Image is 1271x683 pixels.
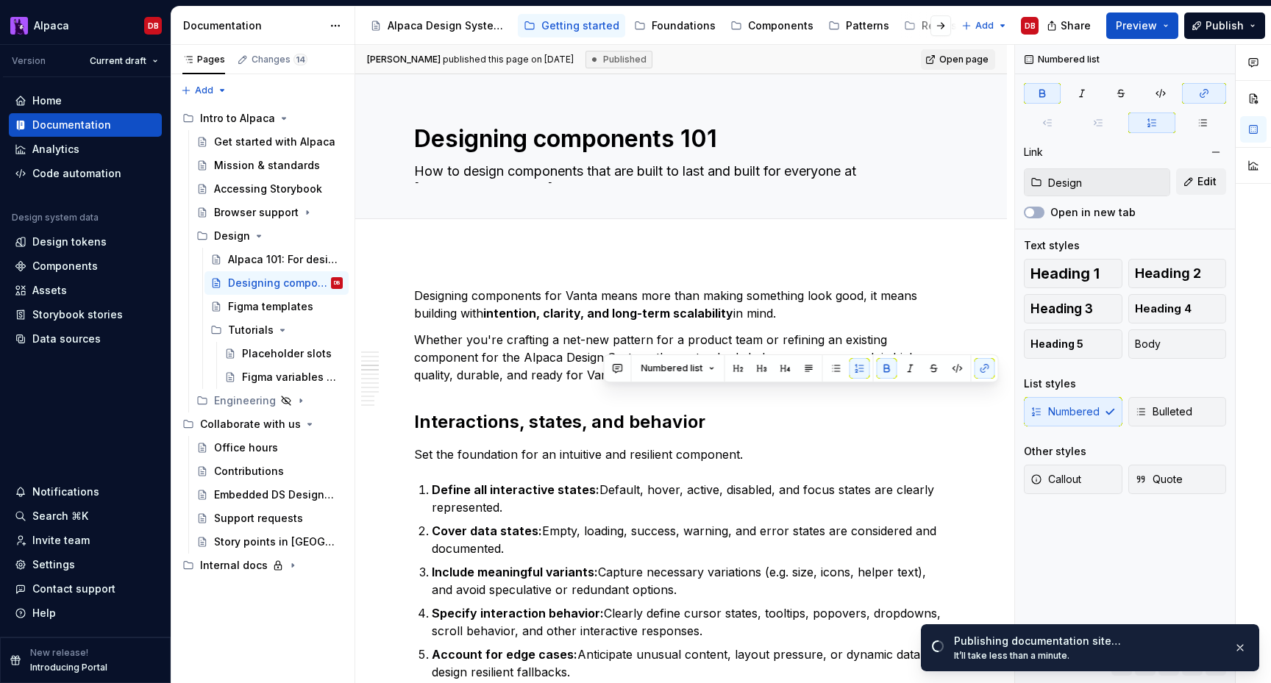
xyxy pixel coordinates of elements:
[483,306,733,321] strong: intention, clarity, and long-term scalability
[32,283,67,298] div: Assets
[1206,18,1244,33] span: Publish
[218,342,349,365] a: Placeholder slots
[432,565,598,579] strong: Include meaningful variants:
[1128,465,1227,494] button: Quote
[432,482,599,497] strong: Define all interactive states:
[32,235,107,249] div: Design tokens
[1024,259,1122,288] button: Heading 1
[921,49,995,70] a: Open page
[9,230,162,254] a: Design tokens
[148,20,159,32] div: DB
[191,177,349,201] a: Accessing Storybook
[191,389,349,412] div: Engineering
[214,487,335,502] div: Embedded DS Designers
[32,484,99,499] div: Notifications
[242,370,340,385] div: Figma variables & modes
[32,533,90,548] div: Invite team
[191,483,349,507] a: Embedded DS Designers
[214,511,303,526] div: Support requests
[9,504,162,528] button: Search ⌘K
[1030,337,1083,351] span: Heading 5
[1024,329,1122,359] button: Heading 5
[388,18,509,33] div: Alpaca Design System 🦙
[228,252,340,267] div: Alpaca 101: For designers
[1024,294,1122,323] button: Heading 3
[32,582,115,596] div: Contact support
[191,130,349,154] a: Get started with Alpaca
[183,18,322,33] div: Documentation
[1176,168,1226,195] button: Edit
[652,18,716,33] div: Foundations
[204,271,349,295] a: Designing components 101DB
[954,634,1222,648] div: Publishing documentation site…
[30,662,107,673] p: Introducing Portal
[367,54,574,65] span: published this page on [DATE]
[724,14,819,37] a: Components
[9,529,162,552] a: Invite team
[191,507,349,530] a: Support requests
[204,318,349,342] div: Tutorials
[432,481,948,516] p: Default, hover, active, disabled, and focus states are clearly represented.
[367,54,441,65] span: [PERSON_NAME]
[252,54,307,65] div: Changes
[3,10,168,41] button: AlpacaDB
[32,93,62,108] div: Home
[191,530,349,554] a: Story points in [GEOGRAPHIC_DATA]
[83,51,165,71] button: Current draft
[9,137,162,161] a: Analytics
[90,55,146,67] span: Current draft
[200,111,275,126] div: Intro to Alpaca
[32,307,123,322] div: Storybook stories
[1135,337,1161,351] span: Body
[1039,12,1100,39] button: Share
[9,601,162,625] button: Help
[748,18,813,33] div: Components
[1050,205,1136,220] label: Open in new tab
[1128,294,1227,323] button: Heading 4
[32,142,79,157] div: Analytics
[214,393,276,408] div: Engineering
[34,18,69,33] div: Alpaca
[432,647,577,662] strong: Account for edge cases:
[9,279,162,302] a: Assets
[1061,18,1091,33] span: Share
[228,276,328,290] div: Designing components 101
[32,166,121,181] div: Code automation
[939,54,989,65] span: Open page
[432,522,948,557] p: Empty, loading, success, warning, and error states are considered and documented.
[32,509,88,523] div: Search ⌘K
[214,135,335,149] div: Get started with Alpaca
[9,113,162,137] a: Documentation
[334,276,341,290] div: DB
[1030,301,1093,316] span: Heading 3
[1135,472,1183,487] span: Quote
[12,55,46,67] div: Version
[293,54,307,65] span: 14
[191,459,349,483] a: Contributions
[822,14,895,37] a: Patterns
[214,182,322,196] div: Accessing Storybook
[177,412,349,436] div: Collaborate with us
[195,85,213,96] span: Add
[414,446,948,463] p: Set the foundation for an intuitive and resilient component.
[846,18,889,33] div: Patterns
[1030,472,1081,487] span: Callout
[1135,404,1192,419] span: Bulleted
[432,606,604,621] strong: Specify interaction behavior:
[9,162,162,185] a: Code automation
[541,18,619,33] div: Getting started
[228,323,274,337] div: Tutorials
[191,154,349,177] a: Mission & standards
[1184,12,1265,39] button: Publish
[9,577,162,601] button: Contact support
[9,327,162,351] a: Data sources
[218,365,349,389] a: Figma variables & modes
[191,436,349,459] a: Office hours
[432,646,948,681] p: Anticipate unusual content, layout pressure, or dynamic data and design resilient fallbacks.
[1024,465,1122,494] button: Callout
[411,160,945,183] textarea: How to design components that are built to last and built for everyone at [GEOGRAPHIC_DATA].
[182,54,225,65] div: Pages
[200,417,301,432] div: Collaborate with us
[32,606,56,621] div: Help
[177,80,232,101] button: Add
